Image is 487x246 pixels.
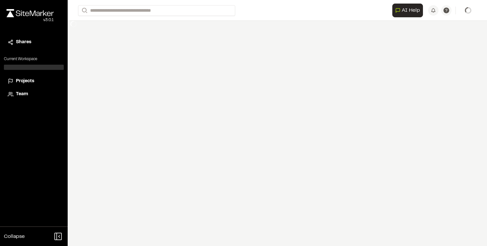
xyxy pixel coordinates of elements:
div: Open AI Assistant [392,4,426,17]
img: rebrand.png [7,9,54,17]
span: Collapse [4,233,25,240]
button: Search [78,5,90,16]
span: Projects [16,78,34,85]
div: Oh geez...please don't... [7,17,54,23]
span: Shares [16,39,31,46]
a: Projects [8,78,60,85]
span: Team [16,91,28,98]
a: Team [8,91,60,98]
span: AI Help [402,6,420,14]
button: Open AI Assistant [392,4,423,17]
a: Shares [8,39,60,46]
p: Current Workspace [4,56,64,62]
